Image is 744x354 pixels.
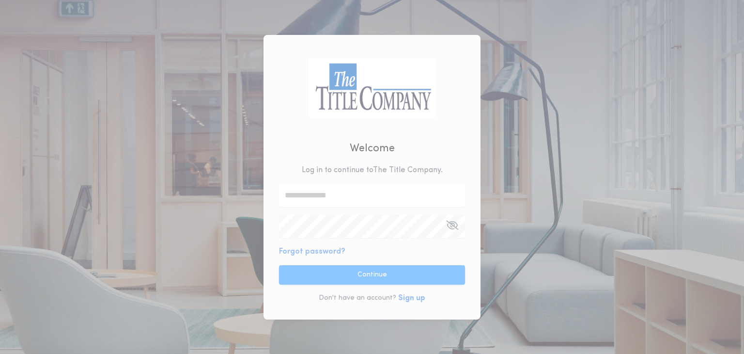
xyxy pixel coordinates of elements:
[309,58,435,117] img: logo
[398,292,425,304] button: Sign up
[350,141,395,157] h2: Welcome
[319,293,396,303] p: Don't have an account?
[302,164,443,176] p: Log in to continue to The Title Company .
[279,246,345,257] button: Forgot password?
[279,265,465,285] button: Continue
